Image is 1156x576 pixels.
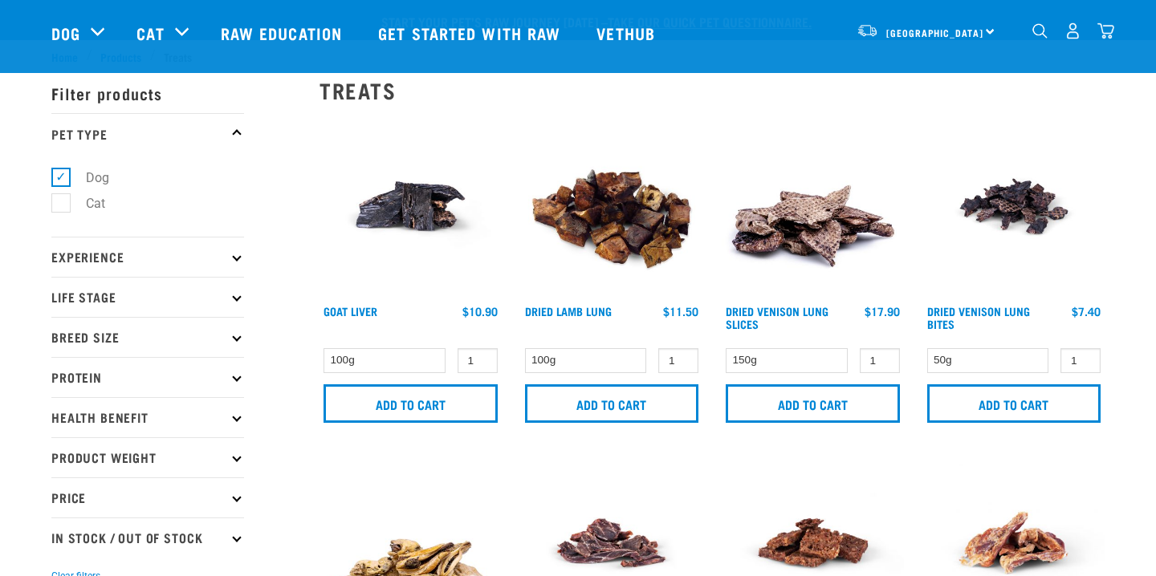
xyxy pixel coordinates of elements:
[51,237,244,277] p: Experience
[927,308,1030,327] a: Dried Venison Lung Bites
[51,73,244,113] p: Filter products
[51,277,244,317] p: Life Stage
[860,348,900,373] input: 1
[1072,305,1101,318] div: $7.40
[857,23,878,38] img: van-moving.png
[525,384,699,423] input: Add to cart
[205,1,362,65] a: Raw Education
[60,193,112,213] label: Cat
[927,384,1101,423] input: Add to cart
[60,168,116,188] label: Dog
[658,348,698,373] input: 1
[324,384,498,423] input: Add to cart
[1060,348,1101,373] input: 1
[51,477,244,517] p: Price
[51,317,244,357] p: Breed Size
[1064,22,1081,39] img: user.png
[324,308,377,314] a: Goat Liver
[51,437,244,477] p: Product Weight
[51,397,244,437] p: Health Benefit
[663,305,698,318] div: $11.50
[525,308,612,314] a: Dried Lamb Lung
[51,357,244,397] p: Protein
[51,113,244,153] p: Pet Type
[320,78,1105,103] h2: Treats
[722,116,904,298] img: 1304 Venison Lung Slices 01
[886,30,983,35] span: [GEOGRAPHIC_DATA]
[51,21,80,45] a: Dog
[362,1,580,65] a: Get started with Raw
[865,305,900,318] div: $17.90
[320,116,502,298] img: Goat Liver
[726,384,900,423] input: Add to cart
[462,305,498,318] div: $10.90
[580,1,675,65] a: Vethub
[51,517,244,558] p: In Stock / Out Of Stock
[136,21,164,45] a: Cat
[1097,22,1114,39] img: home-icon@2x.png
[726,308,828,327] a: Dried Venison Lung Slices
[923,116,1105,298] img: Venison Lung Bites
[458,348,498,373] input: 1
[521,116,703,298] img: Pile Of Dried Lamb Lungs For Pets
[1032,23,1048,39] img: home-icon-1@2x.png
